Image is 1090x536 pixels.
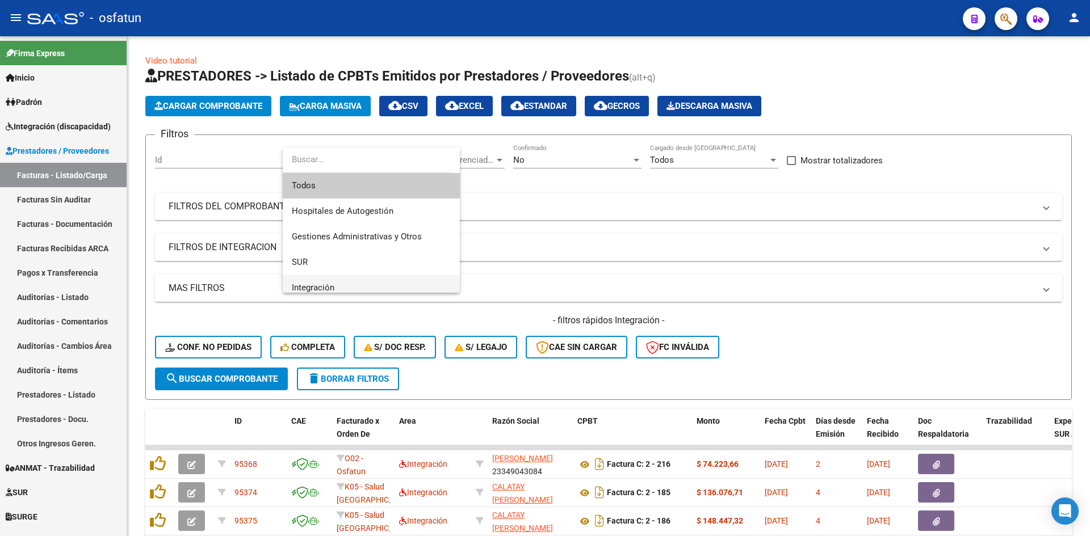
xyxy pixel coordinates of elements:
div: Open Intercom Messenger [1051,497,1079,525]
span: Integración [292,282,334,293]
span: Todos [292,173,451,199]
span: Gestiones Administrativas y Otros [292,231,422,242]
span: Hospitales de Autogestión [292,206,393,216]
span: SUR [292,257,308,267]
input: dropdown search [283,147,451,172]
